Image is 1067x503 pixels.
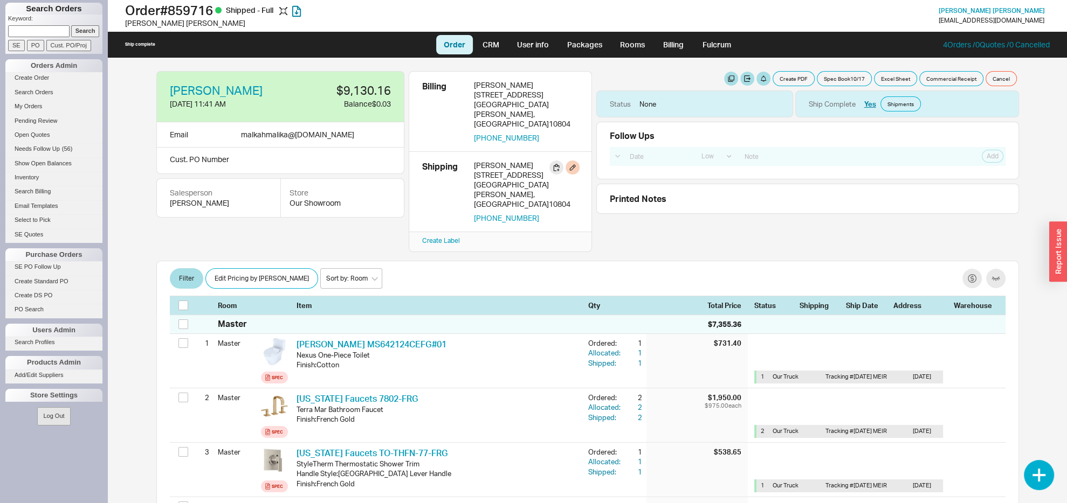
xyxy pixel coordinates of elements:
[588,457,642,466] button: Allocated:1
[5,59,102,72] div: Orders Admin
[5,200,102,212] a: Email Templates
[37,407,70,425] button: Log Out
[297,404,580,414] div: Terra Mar Bathroom Faucet
[5,276,102,287] a: Create Standard PO
[588,467,623,477] div: Shipped:
[913,427,939,435] div: [DATE]
[987,152,999,160] span: Add
[170,85,263,96] a: [PERSON_NAME]
[218,388,257,407] div: Master
[864,99,876,109] button: Yes
[893,301,947,310] div: Address
[655,35,692,54] a: Billing
[773,427,798,435] span: Our Truck
[939,6,1045,15] span: [PERSON_NAME] [PERSON_NAME]
[8,40,25,51] input: SE
[800,301,839,310] div: Shipping
[825,373,887,380] span: Tracking # [DATE] MEIR
[179,272,194,285] span: Filter
[5,72,102,83] a: Create Order
[588,402,623,412] div: Allocated:
[588,338,623,348] div: Ordered:
[588,358,623,368] div: Shipped:
[287,85,391,96] div: $9,130.16
[5,158,102,169] a: Show Open Balances
[5,87,102,98] a: Search Orders
[297,393,418,404] a: [US_STATE] Faucets 7802-FRG
[205,268,318,289] button: Edit Pricing by [PERSON_NAME]
[623,338,642,348] div: 1
[761,481,768,490] div: 1
[913,373,939,381] div: [DATE]
[588,447,623,457] div: Ordered:
[993,74,1010,83] span: Cancel
[170,198,267,208] div: [PERSON_NAME]
[215,272,309,285] span: Edit Pricing by [PERSON_NAME]
[8,15,102,25] p: Keyword:
[588,348,642,358] button: Allocated:1
[297,414,580,424] div: Finish : French Gold
[623,457,642,466] div: 1
[588,413,623,422] div: Shipped:
[939,7,1045,15] a: [PERSON_NAME] [PERSON_NAME]
[125,18,536,29] div: [PERSON_NAME] [PERSON_NAME]
[707,301,748,310] div: Total Price
[196,443,209,461] div: 3
[926,74,976,83] span: Commercial Receipt
[624,149,693,164] input: Date
[588,467,642,477] button: Shipped:1
[62,145,73,152] span: ( 56 )
[773,481,798,489] span: Our Truck
[773,373,798,380] span: Our Truck
[954,301,997,310] div: Warehouse
[874,71,917,86] button: Excel Sheet
[422,236,460,244] a: Create Label
[986,71,1017,86] button: Cancel
[272,373,283,382] div: Spec
[5,172,102,183] a: Inventory
[297,350,580,360] div: Nexus One-Piece Toilet
[5,324,102,337] div: Users Admin
[290,198,395,208] div: Our Showroom
[15,117,58,124] span: Pending Review
[809,99,856,109] div: Ship Complete
[474,160,579,170] div: [PERSON_NAME]
[588,301,642,310] div: Qty
[196,334,209,352] div: 1
[170,99,279,109] div: [DATE] 11:41 AM
[297,479,580,488] div: Finish : French Gold
[27,40,44,51] input: PO
[887,100,914,108] span: Shipments
[474,213,539,223] button: [PHONE_NUMBER]
[708,319,741,330] div: $7,355.36
[5,290,102,301] a: Create DS PO
[5,337,102,348] a: Search Profiles
[5,101,102,112] a: My Orders
[474,180,579,209] div: [GEOGRAPHIC_DATA][PERSON_NAME] , [GEOGRAPHIC_DATA] 10804
[846,301,887,310] div: Ship Date
[623,348,642,358] div: 1
[5,356,102,369] div: Products Admin
[588,457,623,466] div: Allocated:
[261,393,288,420] img: 7802-77-FRG_xq0l30
[825,481,887,489] span: Tracking # [DATE] MEIR
[705,402,741,409] div: $975.00 each
[5,229,102,240] a: SE Quotes
[754,301,793,310] div: Status
[694,35,739,54] a: Fulcrum
[881,74,910,83] span: Excel Sheet
[261,426,288,438] a: Spec
[5,115,102,127] a: Pending Review
[226,5,275,15] span: Shipped - Full
[5,129,102,141] a: Open Quotes
[623,402,642,412] div: 2
[623,447,642,457] div: 1
[588,393,623,402] div: Ordered:
[705,393,741,402] div: $1,950.00
[714,447,741,457] div: $538.65
[5,248,102,261] div: Purchase Orders
[612,35,652,54] a: Rooms
[422,80,465,143] div: Billing
[15,145,60,152] span: Needs Follow Up
[919,71,983,86] button: Commercial Receipt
